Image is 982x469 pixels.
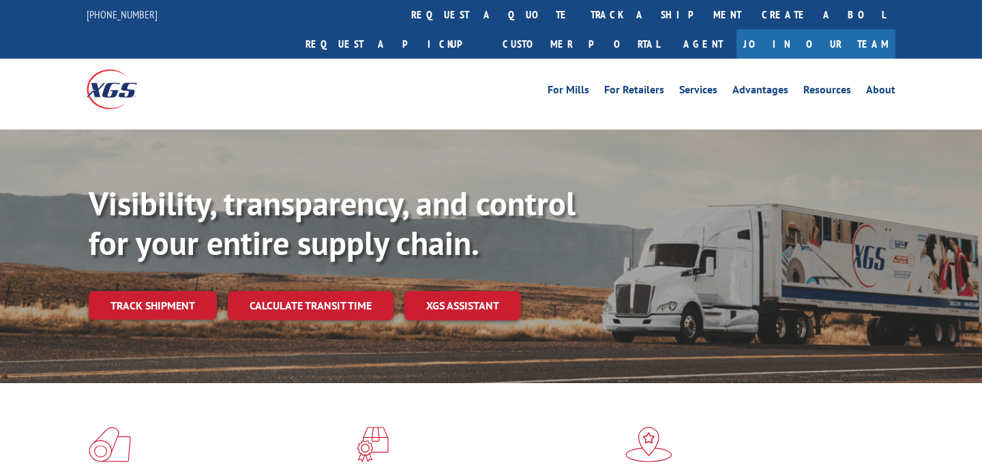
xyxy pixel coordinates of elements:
a: Advantages [732,85,788,100]
img: xgs-icon-total-supply-chain-intelligence-red [89,427,131,462]
a: [PHONE_NUMBER] [87,7,158,21]
b: Visibility, transparency, and control for your entire supply chain. [89,182,576,264]
a: Resources [803,85,851,100]
a: Services [679,85,717,100]
a: Track shipment [89,291,217,320]
a: For Retailers [604,85,664,100]
a: Request a pickup [295,29,492,59]
a: For Mills [548,85,589,100]
a: Agent [670,29,736,59]
a: Calculate transit time [228,291,393,320]
img: xgs-icon-flagship-distribution-model-red [625,427,672,462]
img: xgs-icon-focused-on-flooring-red [357,427,389,462]
a: XGS ASSISTANT [404,291,521,320]
a: Customer Portal [492,29,670,59]
a: About [866,85,895,100]
a: Join Our Team [736,29,895,59]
